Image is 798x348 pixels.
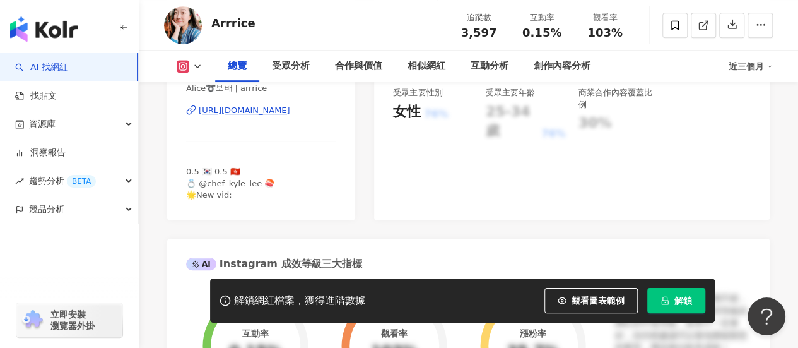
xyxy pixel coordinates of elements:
div: 互動率 [242,328,269,339]
span: lock [660,296,669,305]
div: Instagram 成效等級三大指標 [186,257,361,271]
div: 創作內容分析 [534,59,590,74]
div: 相似網紅 [408,59,445,74]
div: Arrrice [211,15,255,31]
div: 受眾分析 [272,59,310,74]
div: 近三個月 [729,56,773,76]
div: 互動率 [518,11,566,24]
img: KOL Avatar [164,6,202,44]
div: [URL][DOMAIN_NAME] [199,105,290,116]
div: 商業合作內容覆蓋比例 [578,87,659,110]
div: 總覽 [228,59,247,74]
span: 資源庫 [29,110,56,138]
span: 0.15% [522,27,561,39]
div: AI [186,258,216,270]
div: 解鎖網紅檔案，獲得進階數據 [234,294,365,308]
div: 受眾主要性別 [393,87,442,99]
a: [URL][DOMAIN_NAME] [186,105,336,116]
button: 解鎖 [647,288,705,313]
div: 觀看率 [581,11,629,24]
div: 女性 [393,102,421,122]
span: Alice➰보배 | arrrice [186,83,336,94]
span: 解鎖 [674,296,692,306]
a: chrome extension立即安裝 瀏覽器外掛 [16,303,122,337]
span: 觀看圖表範例 [572,296,625,306]
img: logo [10,16,78,42]
div: 追蹤數 [455,11,503,24]
div: 互動分析 [471,59,508,74]
div: 漲粉率 [520,328,546,339]
div: 觀看率 [381,328,408,339]
span: 3,597 [461,26,497,39]
span: 0.5 🇰🇷 0.5 🇭🇰 💍 @chef_kyle_lee 🍣 🌟New vid: [186,167,274,199]
div: 合作與價值 [335,59,382,74]
span: 立即安裝 瀏覽器外掛 [50,309,95,332]
span: 103% [587,27,623,39]
a: 洞察報告 [15,147,66,159]
span: rise [15,177,24,186]
a: searchAI 找網紅 [15,61,68,74]
a: 找貼文 [15,90,57,102]
button: 觀看圖表範例 [544,288,638,313]
span: 競品分析 [29,195,64,224]
div: BETA [67,175,96,188]
div: 受眾主要年齡 [486,87,535,99]
span: 趨勢分析 [29,167,96,195]
img: chrome extension [20,310,45,330]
